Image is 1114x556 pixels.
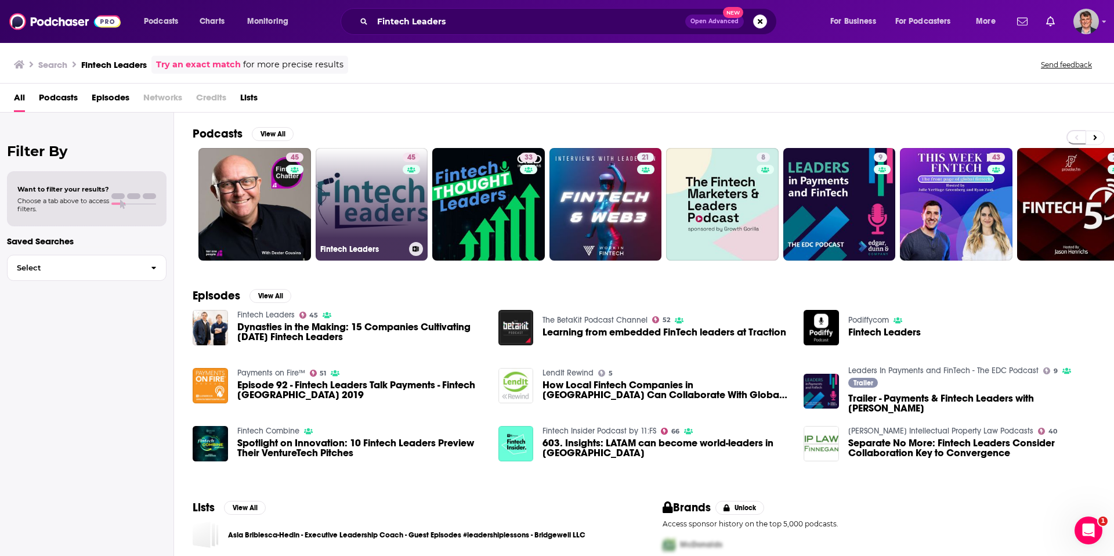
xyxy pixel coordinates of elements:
a: 45 [403,153,420,162]
a: 21 [549,148,662,261]
span: 45 [309,313,318,318]
a: Spotlight on Innovation: 10 Fintech Leaders Preview Their VentureTech Pitches [237,438,484,458]
span: 40 [1048,429,1057,434]
a: 52 [652,316,670,323]
a: Asia Bribiesca-Hedin - Executive Leadership Coach - Guest Episodes #leadershiplessons - Bridgewel... [228,529,585,541]
img: Trailer - Payments & Fintech Leaders with Martin Koderisch [804,374,839,409]
a: Finnegan Intellectual Property Law Podcasts [848,426,1033,436]
a: 9 [1043,367,1058,374]
span: 9 [878,152,882,164]
span: Trailer [853,380,873,387]
a: Learning from embedded FinTech leaders at Traction [542,327,786,337]
a: 21 [637,153,654,162]
img: User Profile [1073,9,1099,34]
span: 8 [761,152,765,164]
a: 45 [299,312,319,319]
button: open menu [888,12,968,31]
a: 9 [783,148,896,261]
span: 33 [525,152,533,164]
a: Leaders In Payments and FinTech - The EDC Podcast [848,366,1039,376]
button: View All [252,127,294,141]
a: 8 [757,153,770,162]
a: Episode 92 - Fintech Leaders Talk Payments - Fintech South Atlanta 2019 [193,368,228,403]
span: Trailer - Payments & Fintech Leaders with [PERSON_NAME] [848,393,1095,413]
a: Podcasts [39,88,78,112]
span: Charts [200,13,225,30]
img: Dynasties in the Making: 15 Companies Cultivating Tomorrow’s Fintech Leaders [193,310,228,345]
a: 603. Insights: LATAM can become world-leaders in fintech [542,438,790,458]
a: The BetaKit Podcast Channel [542,315,648,325]
a: Episode 92 - Fintech Leaders Talk Payments - Fintech South Atlanta 2019 [237,380,484,400]
a: Fintech Insider Podcast by 11:FS [542,426,656,436]
a: How Local Fintech Companies in Asia Can Collaborate With Global Fintech Leaders [498,368,534,403]
span: 43 [992,152,1000,164]
span: Open Advanced [690,19,739,24]
p: Saved Searches [7,236,167,247]
span: For Business [830,13,876,30]
span: 21 [642,152,649,164]
button: Open AdvancedNew [685,15,744,28]
span: Separate No More: Fintech Leaders Consider Collaboration Key to Convergence [848,438,1095,458]
h3: Fintech Leaders [320,244,404,254]
span: Networks [143,88,182,112]
span: New [723,7,744,18]
h2: Episodes [193,288,240,303]
a: Fintech Leaders [804,310,839,345]
a: 9 [874,153,887,162]
a: PodcastsView All [193,127,294,141]
img: 603. Insights: LATAM can become world-leaders in fintech [498,426,534,461]
button: View All [249,289,291,303]
a: 40 [1038,428,1057,435]
img: Separate No More: Fintech Leaders Consider Collaboration Key to Convergence [804,426,839,461]
span: Select [8,264,142,272]
img: Podchaser - Follow, Share and Rate Podcasts [9,10,121,33]
button: Show profile menu [1073,9,1099,34]
span: Credits [196,88,226,112]
a: 45 [198,148,311,261]
h2: Podcasts [193,127,243,141]
span: Want to filter your results? [17,185,109,193]
span: 1 [1098,517,1108,526]
a: Episodes [92,88,129,112]
a: Fintech Combine [237,426,299,436]
a: Trailer - Payments & Fintech Leaders with Martin Koderisch [848,393,1095,413]
a: 45Fintech Leaders [316,148,428,261]
span: 66 [671,429,679,434]
a: Podiffycom [848,315,889,325]
button: open menu [136,12,193,31]
span: All [14,88,25,112]
a: 8 [666,148,779,261]
span: Episode 92 - Fintech Leaders Talk Payments - Fintech [GEOGRAPHIC_DATA] 2019 [237,380,484,400]
a: Asia Bribiesca-Hedin - Executive Leadership Coach - Guest Episodes #leadershiplessons - Bridgewel... [193,522,219,548]
img: Learning from embedded FinTech leaders at Traction [498,310,534,345]
a: 43 [900,148,1012,261]
span: 5 [609,371,613,376]
a: Spotlight on Innovation: 10 Fintech Leaders Preview Their VentureTech Pitches [193,426,228,461]
button: Select [7,255,167,281]
a: Fintech Leaders [237,310,295,320]
a: Charts [192,12,232,31]
a: 33 [520,153,537,162]
a: Dynasties in the Making: 15 Companies Cultivating Tomorrow’s Fintech Leaders [237,322,484,342]
a: Try an exact match [156,58,241,71]
a: 33 [432,148,545,261]
span: Monitoring [247,13,288,30]
span: Dynasties in the Making: 15 Companies Cultivating [DATE] Fintech Leaders [237,322,484,342]
a: 66 [661,428,679,435]
button: View All [224,501,266,515]
span: 45 [291,152,299,164]
span: McDonalds [680,540,722,550]
a: Fintech Leaders [848,327,921,337]
a: Lists [240,88,258,112]
span: Logged in as AndyShane [1073,9,1099,34]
